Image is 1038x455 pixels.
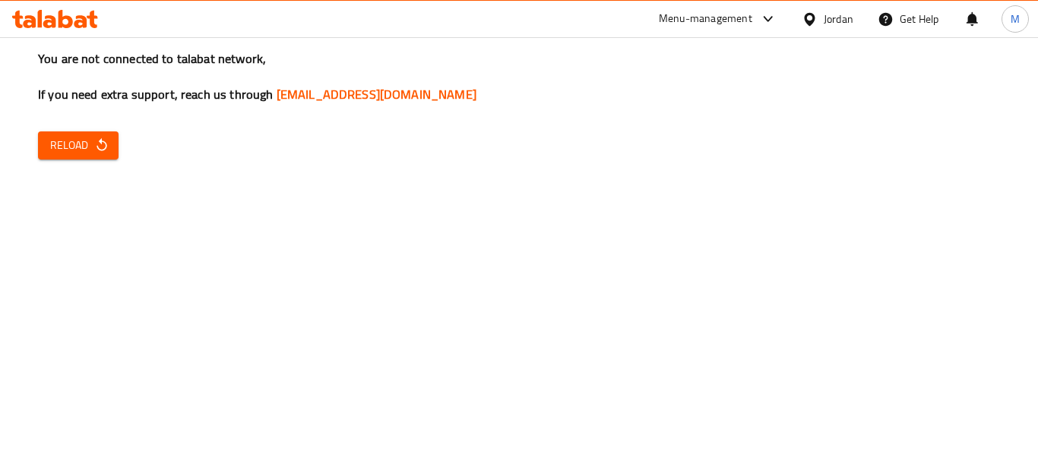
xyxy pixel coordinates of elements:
button: Reload [38,131,119,160]
h3: You are not connected to talabat network, If you need extra support, reach us through [38,50,1000,103]
a: [EMAIL_ADDRESS][DOMAIN_NAME] [277,83,476,106]
span: M [1011,11,1020,27]
span: Reload [50,136,106,155]
div: Menu-management [659,10,752,28]
div: Jordan [824,11,853,27]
